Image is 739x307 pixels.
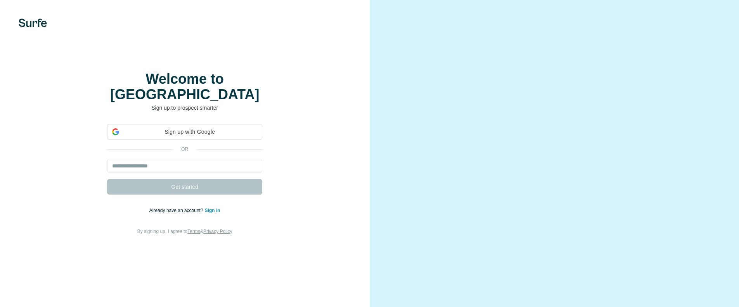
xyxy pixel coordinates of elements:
[107,104,262,112] p: Sign up to prospect smarter
[172,146,197,153] p: or
[122,128,257,136] span: Sign up with Google
[203,229,232,234] a: Privacy Policy
[205,208,220,213] a: Sign in
[19,19,47,27] img: Surfe's logo
[107,71,262,102] h1: Welcome to [GEOGRAPHIC_DATA]
[187,229,200,234] a: Terms
[107,124,262,140] div: Sign up with Google
[137,229,232,234] span: By signing up, I agree to &
[149,208,205,213] span: Already have an account?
